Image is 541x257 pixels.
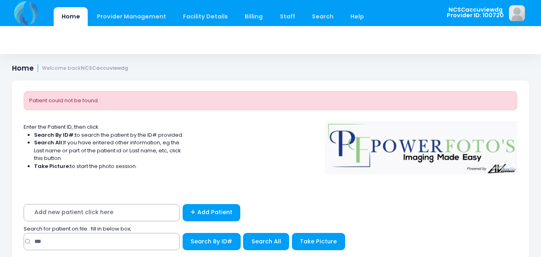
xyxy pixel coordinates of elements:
li: to search the patient by the ID# provided. [34,131,184,139]
span: Take Picture [300,237,337,245]
h1: Home [12,64,128,73]
a: Staff [272,7,303,26]
button: Search By ID# [183,233,241,250]
div: Patient could not be found. [24,91,517,110]
span: Search for patient on file : fill in below box; [24,225,131,233]
button: Search All [243,233,289,250]
a: Provider Management [89,7,174,26]
a: Home [54,7,88,26]
small: Welcome back [42,65,128,71]
img: Logo [321,115,521,175]
a: Add Patient [183,204,241,221]
a: Facility Details [175,7,236,26]
a: Help [343,7,372,26]
strong: Search All: [34,139,63,146]
a: Search [304,7,341,26]
a: Billing [237,7,271,26]
span: Enter the Patient ID, then click [24,123,99,131]
li: to start the photo session. [34,162,184,170]
span: Search By ID# [191,237,232,245]
img: image [509,5,525,21]
span: NCSCaccuviewdg Provider ID: 100720 [447,7,504,18]
span: Add new patient click here [24,204,180,221]
strong: Search By ID#: [34,131,75,139]
strong: NCSCaccuviewdg [81,65,128,71]
button: Take Picture [292,233,345,250]
li: If you have entered other information, eg the Last name or part of the patient id or Last name, e... [34,139,184,162]
span: Search All [251,237,281,245]
strong: Take Picture: [34,162,70,170]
